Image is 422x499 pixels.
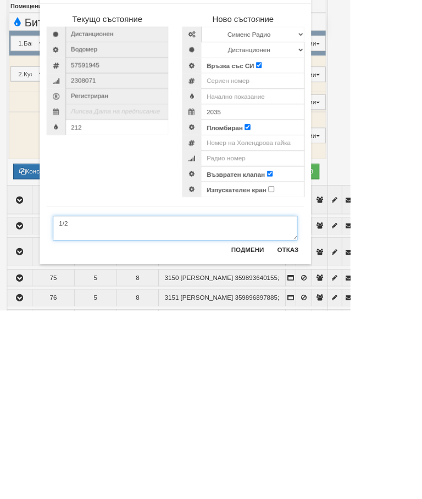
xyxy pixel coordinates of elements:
[327,417,367,435] button: Отказ
[79,85,203,103] input: Номер на протокол
[219,143,367,154] h4: Ново състояние
[242,306,367,325] input: Радио номер
[242,213,367,232] input: Сериен номер
[56,64,122,85] span: Подмяна
[242,288,367,306] input: Номер на Холендрова гайка
[56,143,203,154] h4: Текущо състояние
[79,213,203,232] span: Радио номер
[249,348,321,359] label: Изпускателен кран
[242,250,367,269] input: Метрологична годност
[86,255,193,263] i: Липсва Дата на предписание
[249,329,319,340] label: Възвратен клапан
[79,269,203,288] input: Последно показание
[242,157,367,176] select: Марка и Модел
[321,330,329,338] input: Възвратен клапан
[242,85,367,103] input: Дата на подмяна
[242,232,367,250] input: Начално показание
[272,417,325,435] button: Подмени
[295,274,302,282] input: Пломбиран
[79,176,203,194] span: Водомер
[323,349,330,356] input: Изпускателен кран
[79,232,203,250] span: Регистриран
[308,200,315,207] input: Връзка със СИ
[249,273,292,284] label: Пломбиран
[79,157,203,176] span: Дистанционен
[79,194,203,213] span: Сериен номер
[249,199,306,210] label: Връзка със СИ
[80,104,188,115] label: АВТОМАТИЧНО ГЕНЕРИРАН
